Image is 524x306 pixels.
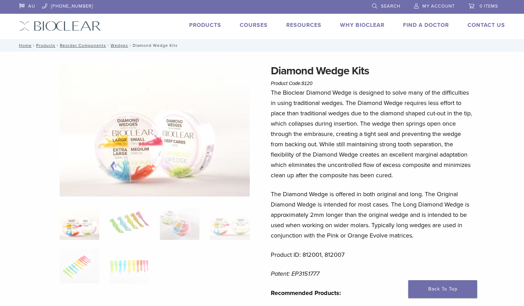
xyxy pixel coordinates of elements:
[32,44,36,47] span: /
[110,205,149,240] img: Diamond Wedge Kits - Image 2
[160,205,199,240] img: Diamond Wedge Kits - Image 3
[60,43,106,48] a: Reorder Components
[271,250,473,260] p: Product ID: 812001, 812007
[271,87,473,180] p: The Bioclear Diamond Wedge is designed to solve many of the difficulties in using traditional wed...
[422,3,455,9] span: My Account
[14,39,510,52] nav: Diamond Wedge Kits
[271,189,473,241] p: The Diamond Wedge is offered in both original and long. The Original Diamond Wedge is intended fo...
[110,249,149,283] img: Diamond Wedge Kits - Image 6
[480,3,498,9] span: 0 items
[271,270,319,277] em: Patent: EP3151777
[340,22,384,29] a: Why Bioclear
[60,249,99,283] img: Diamond Wedge Kits - Image 5
[36,43,55,48] a: Products
[17,43,32,48] a: Home
[286,22,321,29] a: Resources
[210,205,249,240] img: Diamond Wedge Kits - Image 4
[403,22,449,29] a: Find A Doctor
[468,22,505,29] a: Contact Us
[111,43,128,48] a: Wedges
[189,22,221,29] a: Products
[60,63,250,197] img: Diamond Wedges-Assorted-3 - Copy
[271,81,312,86] span: Product Code:
[381,3,400,9] span: Search
[55,44,60,47] span: /
[60,205,99,240] img: Diamond-Wedges-Assorted-3-Copy-e1548779949314-324x324.jpg
[408,280,477,298] a: Back To Top
[128,44,133,47] span: /
[271,289,341,297] strong: Recommended Products:
[302,81,312,86] span: 8120
[271,63,473,79] h1: Diamond Wedge Kits
[106,44,111,47] span: /
[240,22,268,29] a: Courses
[19,21,101,31] img: Bioclear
